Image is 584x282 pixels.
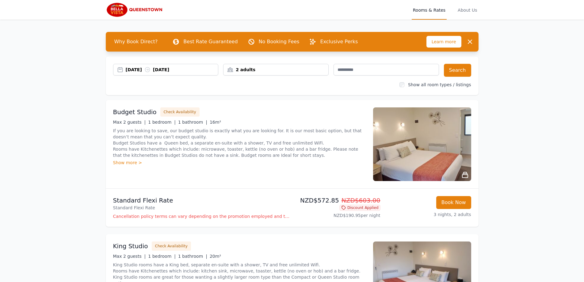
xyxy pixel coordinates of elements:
img: Bella Vista Queenstown [106,2,165,17]
p: No Booking Fees [259,38,300,45]
p: Standard Flexi Rate [113,205,290,211]
p: Best Rate Guaranteed [183,38,238,45]
p: If you are looking to save, our budget studio is exactly what you are looking for. It is our most... [113,128,366,158]
span: Learn more [426,36,461,48]
button: Search [444,64,471,77]
div: Show more > [113,160,366,166]
p: Standard Flexi Rate [113,196,290,205]
button: Book Now [436,196,471,209]
p: NZD$190.95 per night [295,212,380,218]
p: 3 nights, 2 adults [385,211,471,218]
button: Check Availability [152,241,191,251]
span: Max 2 guests | [113,120,146,125]
span: NZD$603.00 [342,197,380,204]
span: 1 bedroom | [148,120,176,125]
div: [DATE] [DATE] [126,67,218,73]
span: 20m² [210,254,221,259]
label: Show all room types / listings [408,82,471,87]
h3: King Studio [113,242,148,250]
h3: Budget Studio [113,108,157,116]
span: Discount Applied [339,205,380,211]
span: 1 bathroom | [178,120,207,125]
div: 2 adults [223,67,328,73]
span: Max 2 guests | [113,254,146,259]
span: 16m² [210,120,221,125]
p: NZD$572.85 [295,196,380,205]
span: Why Book Direct? [109,36,163,48]
p: Exclusive Perks [320,38,358,45]
span: 1 bathroom | [178,254,207,259]
p: Cancellation policy terms can vary depending on the promotion employed and the time of stay of th... [113,213,290,219]
button: Check Availability [160,107,200,117]
span: 1 bedroom | [148,254,176,259]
